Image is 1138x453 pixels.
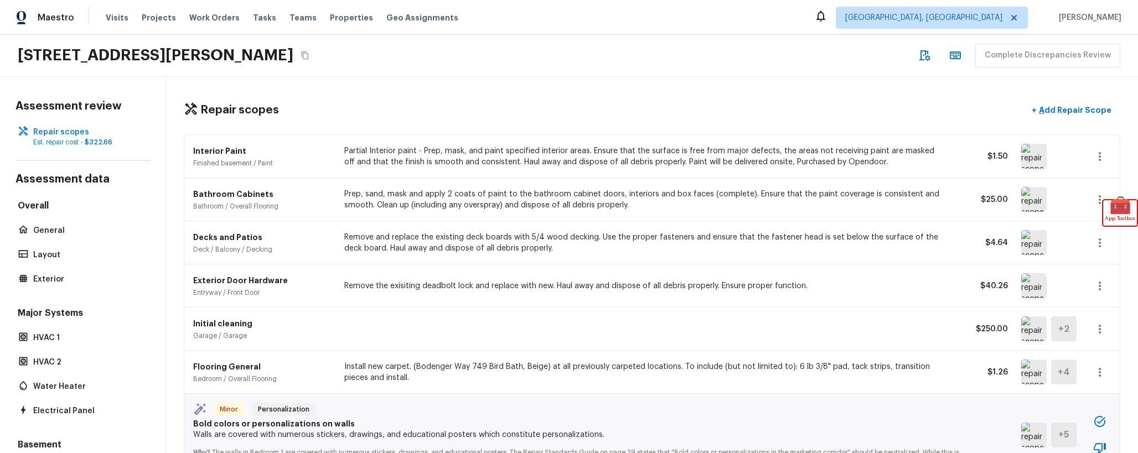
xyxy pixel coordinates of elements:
[330,12,373,23] span: Properties
[1103,200,1137,211] span: 🧰
[1021,360,1047,384] img: repair scope asset
[1058,323,1069,335] h5: + 2
[15,200,150,214] h5: Overall
[193,418,959,429] p: Bold colors or personalizations on walls
[15,307,150,321] h5: Major Systems
[1054,12,1121,23] span: [PERSON_NAME]
[1023,99,1120,122] button: +Add Repair Scope
[33,127,143,138] p: Repair scopes
[193,245,331,254] p: Deck / Balcony / Decking
[193,429,959,440] p: Walls are covered with numerous stickers, drawings, and educational posters which constitute pers...
[193,159,331,168] p: Finished basement / Paint
[958,194,1008,205] p: $25.00
[193,318,331,329] p: Initial cleaning
[193,361,331,372] p: Flooring General
[386,12,458,23] span: Geo Assignments
[1021,187,1047,212] img: repair scope asset
[193,331,331,340] p: Garage / Garage
[33,274,143,285] p: Exterior
[15,439,150,453] h5: Basement
[33,138,143,147] p: Est. repair cost -
[958,367,1008,378] p: $1.26
[193,374,331,383] p: Bedroom / Overall Flooring
[344,232,945,254] p: Remove and replace the existing deck boards with 5/4 wood decking. Use the proper fasteners and e...
[344,280,945,291] p: Remove the exisiting deadbolt lock and replace with new. Haul away and dispose of all debris prop...
[33,357,143,368] p: HVAC 2
[1058,366,1070,378] h5: + 4
[18,45,293,65] h2: [STREET_ADDRESS][PERSON_NAME]
[85,139,112,145] span: $322.66
[193,189,331,200] p: Bathroom Cabinets
[1037,105,1111,116] p: Add Repair Scope
[958,237,1008,248] p: $4.64
[958,280,1008,291] p: $40.26
[289,12,317,23] span: Teams
[33,405,143,416] p: Electrical Panel
[193,232,331,243] p: Decks and Patios
[344,189,945,211] p: Prep, sand, mask and apply 2 coats of paint to the bathroom cabinet doors, interiors and box face...
[193,145,331,157] p: Interior Paint
[193,275,331,286] p: Exterior Door Hardware
[845,12,1002,23] span: [GEOGRAPHIC_DATA], [GEOGRAPHIC_DATA]
[38,12,74,23] span: Maestro
[215,404,242,415] span: Minor
[193,202,331,211] p: Bathroom / Overall Flooring
[15,99,150,113] h4: Assessment review
[1021,230,1047,255] img: repair scope asset
[33,381,143,392] p: Water Heater
[958,324,1008,335] p: $250.00
[33,249,143,261] p: Layout
[1105,213,1135,224] span: App Toolbox
[254,404,314,415] span: Personalization
[33,332,143,343] p: HVAC 1
[1058,429,1069,441] h5: + 5
[106,12,128,23] span: Visits
[298,48,312,63] button: Copy Address
[1021,144,1047,169] img: repair scope asset
[958,151,1008,162] p: $1.50
[193,288,331,297] p: Entryway / Front Door
[344,145,945,168] p: Partial Interior paint - Prep, mask, and paint specified interior areas. Ensure that the surface ...
[15,172,150,189] h4: Assessment data
[1103,200,1137,226] div: 🧰App Toolbox
[1021,273,1047,298] img: repair scope asset
[344,361,945,383] p: Install new carpet. (Bodenger Way 749 Bird Bath, Beige) at all previously carpeted locations. To ...
[142,12,176,23] span: Projects
[33,225,143,236] p: General
[189,12,240,23] span: Work Orders
[200,103,279,117] h4: Repair scopes
[253,14,276,22] span: Tasks
[1021,423,1047,447] img: repair scope asset
[1021,316,1047,341] img: repair scope asset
